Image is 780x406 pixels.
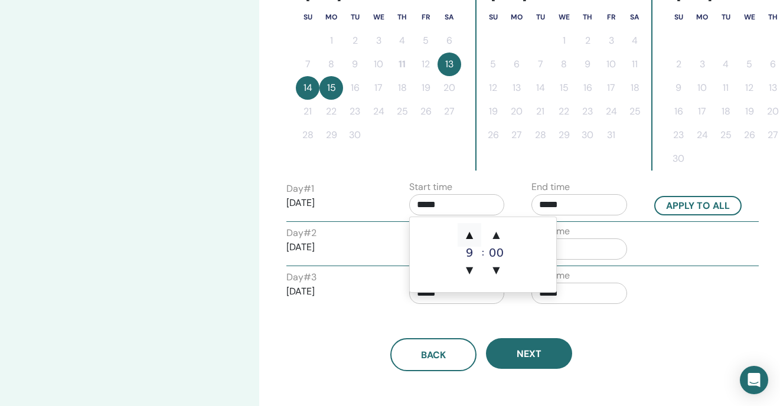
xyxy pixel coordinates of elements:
button: 14 [296,76,319,100]
button: 5 [481,53,505,76]
button: 23 [343,100,367,123]
button: 3 [599,29,623,53]
button: 1 [319,29,343,53]
button: 21 [296,100,319,123]
button: 12 [737,76,761,100]
button: 2 [576,29,599,53]
button: 27 [438,100,461,123]
button: 16 [667,100,690,123]
button: 20 [505,100,528,123]
button: 29 [552,123,576,147]
th: Saturday [438,5,461,29]
button: 28 [528,123,552,147]
button: 23 [667,123,690,147]
button: Back [390,338,477,371]
button: 24 [367,100,390,123]
button: 2 [667,53,690,76]
button: 17 [367,76,390,100]
label: Day # 2 [286,226,316,240]
th: Wednesday [367,5,390,29]
button: 14 [528,76,552,100]
th: Tuesday [528,5,552,29]
button: 30 [343,123,367,147]
th: Friday [599,5,623,29]
button: 25 [623,100,647,123]
button: 12 [481,76,505,100]
button: 4 [714,53,737,76]
button: 15 [319,76,343,100]
th: Thursday [576,5,599,29]
th: Sunday [481,5,505,29]
button: 12 [414,53,438,76]
button: 11 [623,53,647,76]
button: 10 [367,53,390,76]
button: 5 [414,29,438,53]
button: 9 [343,53,367,76]
button: 19 [414,76,438,100]
button: 18 [390,76,414,100]
button: 30 [667,147,690,171]
button: 4 [390,29,414,53]
button: 6 [505,53,528,76]
button: 6 [438,29,461,53]
p: [DATE] [286,240,382,254]
th: Sunday [296,5,319,29]
button: 10 [690,76,714,100]
button: 11 [390,53,414,76]
button: 11 [714,76,737,100]
button: 2 [343,29,367,53]
th: Monday [505,5,528,29]
button: 16 [343,76,367,100]
th: Saturday [623,5,647,29]
button: 13 [438,53,461,76]
button: 7 [296,53,319,76]
div: 00 [485,247,508,258]
button: 26 [481,123,505,147]
th: Thursday [390,5,414,29]
label: End time [531,180,570,194]
button: 27 [505,123,528,147]
button: 21 [528,100,552,123]
span: ▲ [485,223,508,247]
button: 24 [690,123,714,147]
button: 26 [737,123,761,147]
button: 29 [319,123,343,147]
th: Tuesday [714,5,737,29]
span: ▲ [458,223,481,247]
button: 31 [599,123,623,147]
th: Monday [690,5,714,29]
label: Start time [409,180,452,194]
button: 18 [623,76,647,100]
button: 23 [576,100,599,123]
button: 25 [390,100,414,123]
p: [DATE] [286,196,382,210]
button: 18 [714,100,737,123]
button: Apply to all [654,196,742,215]
button: 22 [552,100,576,123]
label: Day # 3 [286,270,316,284]
button: 19 [737,100,761,123]
th: Sunday [667,5,690,29]
button: 1 [552,29,576,53]
button: 3 [690,53,714,76]
button: 22 [319,100,343,123]
p: [DATE] [286,284,382,299]
span: Back [421,349,446,361]
button: 25 [714,123,737,147]
th: Wednesday [552,5,576,29]
div: Open Intercom Messenger [740,366,768,394]
button: Next [486,338,572,369]
button: 17 [599,76,623,100]
span: ▼ [485,258,508,282]
button: 7 [528,53,552,76]
button: 4 [623,29,647,53]
button: 24 [599,100,623,123]
th: Tuesday [343,5,367,29]
button: 30 [576,123,599,147]
button: 3 [367,29,390,53]
button: 8 [319,53,343,76]
span: Next [517,348,541,360]
span: ▼ [458,258,481,282]
button: 28 [296,123,319,147]
div: : [481,223,484,282]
